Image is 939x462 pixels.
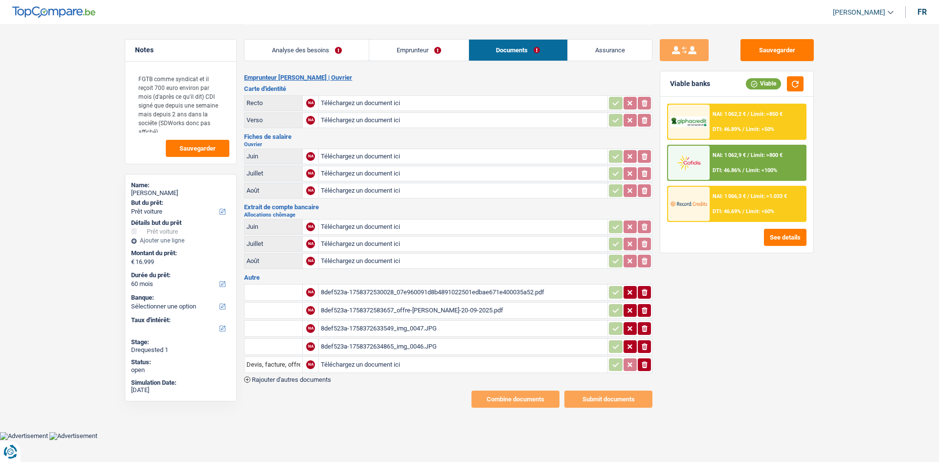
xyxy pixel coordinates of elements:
span: € [131,258,134,266]
div: NA [306,288,315,297]
label: But du prêt: [131,199,228,207]
div: 8def523a-1758372530028_07e960091d8b4891022501edbae671e400035a52.pdf [321,285,605,300]
a: [PERSON_NAME] [825,4,894,21]
div: NA [306,240,315,248]
div: 8def523a-1758372583657_offre-[PERSON_NAME]-20-09-2025.pdf [321,303,605,318]
div: 8def523a-1758372633549_img_0047.JPG [321,321,605,336]
h2: Emprunteur [PERSON_NAME] | Ouvrier [244,74,652,82]
div: Juin [246,153,300,160]
div: Simulation Date: [131,379,230,387]
span: / [747,193,749,199]
button: Sauvegarder [166,140,229,157]
div: [DATE] [131,386,230,394]
div: NA [306,257,315,265]
div: Status: [131,358,230,366]
div: NA [306,360,315,369]
div: Drequested 1 [131,346,230,354]
span: / [742,126,744,132]
div: Verso [246,116,300,124]
span: Limit: <50% [746,126,774,132]
h2: Allocations chômage [244,212,652,218]
h3: Autre [244,274,652,281]
a: Assurance [568,40,652,61]
div: NA [306,186,315,195]
img: AlphaCredit [671,116,707,128]
button: See details [764,229,806,246]
div: Août [246,257,300,264]
span: DTI: 46.86% [713,167,741,174]
div: Juin [246,223,300,230]
div: 8def523a-1758372634865_img_0046.JPG [321,339,605,354]
span: / [747,111,749,117]
div: NA [306,222,315,231]
span: Limit: >800 € [751,152,782,158]
div: NA [306,152,315,161]
span: DTI: 46.69% [713,208,741,215]
img: Advertisement [49,432,97,440]
span: Limit: >850 € [751,111,782,117]
a: Emprunteur [369,40,468,61]
span: NAI: 1 062,2 € [713,111,746,117]
div: [PERSON_NAME] [131,189,230,197]
a: Documents [469,40,567,61]
span: Limit: <100% [746,167,777,174]
label: Durée du prêt: [131,271,228,279]
button: Submit documents [564,391,652,408]
button: Combine documents [471,391,559,408]
div: NA [306,342,315,351]
span: Rajouter d'autres documents [252,376,331,383]
div: Stage: [131,338,230,346]
span: / [747,152,749,158]
a: Analyse des besoins [245,40,369,61]
button: Rajouter d'autres documents [244,376,331,383]
div: NA [306,116,315,125]
img: Cofidis [671,154,707,172]
span: Limit: <60% [746,208,774,215]
div: Recto [246,99,300,107]
h5: Notes [135,46,226,54]
div: Détails but du prêt [131,219,230,227]
span: NAI: 1 062,9 € [713,152,746,158]
div: Août [246,187,300,194]
div: NA [306,99,315,108]
div: fr [917,7,927,17]
label: Montant du prêt: [131,249,228,257]
button: Sauvegarder [740,39,814,61]
div: Name: [131,181,230,189]
div: Ajouter une ligne [131,237,230,244]
h3: Fiches de salaire [244,133,652,140]
div: Juillet [246,170,300,177]
span: NAI: 1 066,3 € [713,193,746,199]
div: NA [306,169,315,178]
span: Sauvegarder [179,145,216,152]
img: Record Credits [671,195,707,213]
div: NA [306,324,315,333]
span: DTI: 46.89% [713,126,741,132]
div: Juillet [246,240,300,247]
label: Taux d'intérêt: [131,316,228,324]
div: NA [306,306,315,315]
div: Viable [746,78,781,89]
h2: Ouvrier [244,142,652,147]
span: / [742,208,744,215]
span: Limit: >1.033 € [751,193,787,199]
h3: Extrait de compte bancaire [244,204,652,210]
span: / [742,167,744,174]
img: TopCompare Logo [12,6,95,18]
span: [PERSON_NAME] [833,8,885,17]
div: Viable banks [670,80,710,88]
label: Banque: [131,294,228,302]
div: open [131,366,230,374]
h3: Carte d'identité [244,86,652,92]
